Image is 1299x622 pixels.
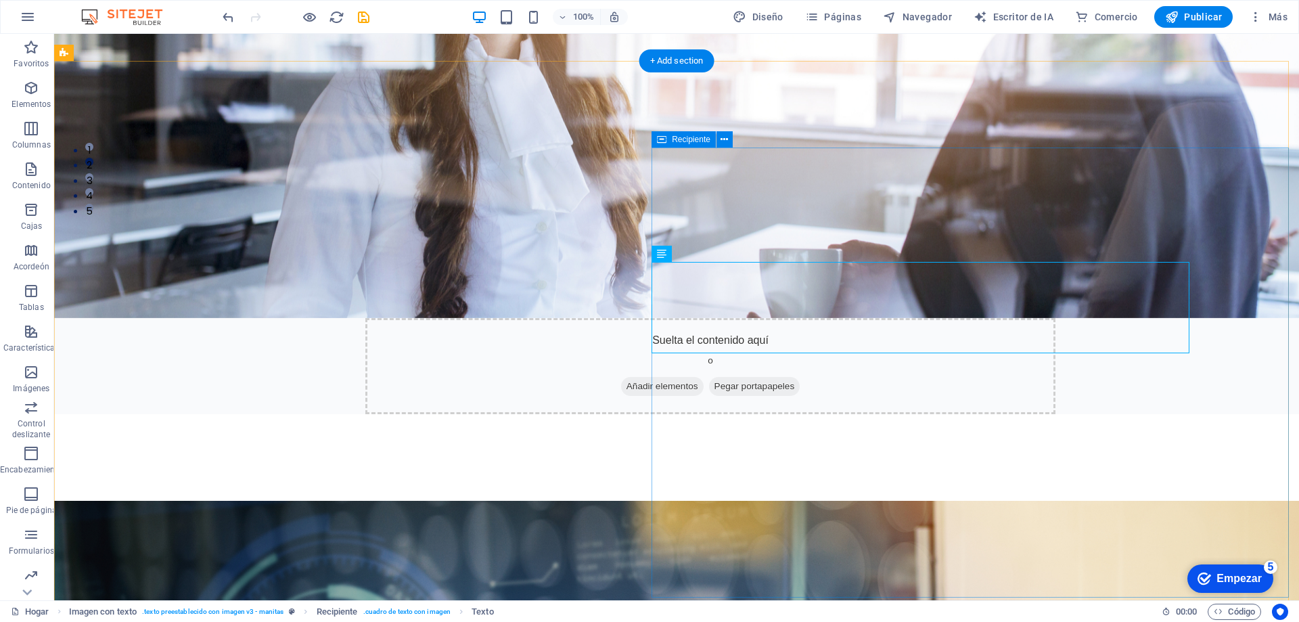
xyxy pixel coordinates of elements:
font: Más [1269,12,1287,22]
font: Cajas [21,221,43,231]
font: Control deslizante [12,419,50,439]
font: Recipiente [672,135,710,144]
i: Al cambiar el tamaño, se ajusta automáticamente el nivel de zoom para adaptarse al dispositivo el... [608,11,620,23]
button: Páginas [800,6,867,28]
font: Empezar [36,15,81,26]
div: Diseño (Ctrl+Alt+Y) [727,6,789,28]
font: Navegador [903,12,953,22]
i: Este elemento es un ajuste preestablecido personalizable [289,608,295,615]
i: Deshacer (Ctrl+Z) [221,9,236,25]
button: Código [1208,604,1261,620]
font: Texto [472,606,493,617]
h6: Tiempo de sesión [1162,604,1198,620]
font: Pie de página [6,506,57,515]
font: Código [1228,606,1255,617]
font: cuadro de texto con imagen [365,608,451,615]
nav: migaja de pan [69,604,494,620]
button: deshacer [220,9,236,25]
i: Guardar (Ctrl+S) [356,9,371,25]
font: Características [3,343,60,353]
font: Publicar [1184,12,1222,22]
font: . [142,608,144,615]
i: Recargar página [329,9,344,25]
button: Haga clic aquí para salir del modo de vista previa y continuar editando [301,9,317,25]
button: Comercio [1070,6,1143,28]
font: 100% [573,12,594,22]
div: Empezar Quedan 5 elementos, 0 % completado [7,7,93,35]
font: Columnas [12,140,51,150]
font: Formularios [9,546,54,556]
span: Haga clic para seleccionar. Haga doble clic para editar. [317,604,358,620]
button: Publicar [1154,6,1233,28]
font: Contenido [12,181,51,190]
a: Haga clic para cancelar la selección. Haga doble clic para abrir Páginas. [11,604,49,620]
font: Escritor de IA [993,12,1054,22]
span: Haga clic para seleccionar. Haga doble clic para editar. [69,604,137,620]
font: 00:00 [1176,606,1197,617]
font: 5 [87,3,93,15]
button: 100% [553,9,601,25]
button: ahorrar [355,9,371,25]
font: . [363,608,365,615]
font: Tablas [19,303,44,312]
font: Páginas [824,12,861,22]
button: Escritor de IA [968,6,1059,28]
font: Hogar [25,606,49,617]
button: Navegador [878,6,957,28]
button: Más [1244,6,1293,28]
font: Diseño [752,12,783,22]
font: Recipiente [317,606,358,617]
font: Imagen con texto [69,606,137,617]
span: Haga clic para seleccionar. Haga doble clic para editar. [472,604,493,620]
div: + Add section [639,49,714,72]
font: Acordeón [14,262,49,271]
button: Centrados en el usuario [1272,604,1288,620]
font: Comercio [1095,12,1138,22]
font: texto preestablecido con imagen v3 - manitas [144,608,283,615]
img: Logotipo del editor [78,9,179,25]
font: Imágenes [13,384,49,393]
font: Favoritos [14,59,49,68]
button: Diseño [727,6,789,28]
font: Elementos [12,99,51,109]
button: recargar [328,9,344,25]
